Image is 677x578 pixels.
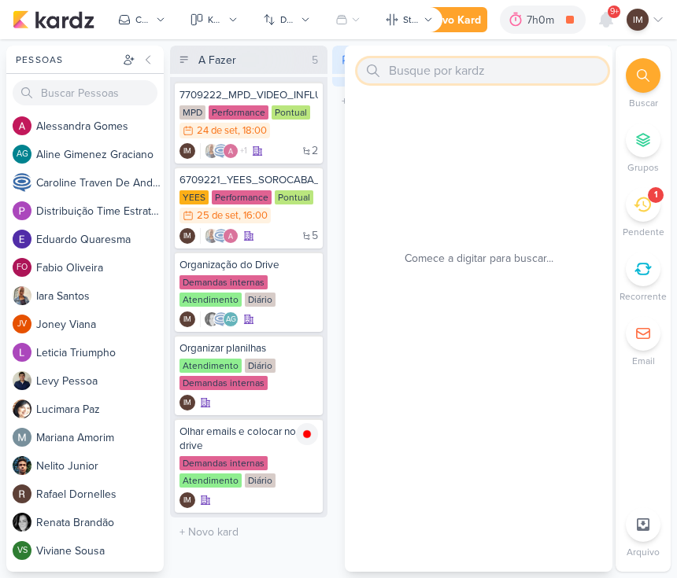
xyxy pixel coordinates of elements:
[179,395,195,410] div: Isabella Machado Guimarães
[13,484,31,503] img: Rafael Dornelles
[204,311,220,327] img: Renata Brandão
[179,311,195,327] div: Criador(a): Isabella Machado Guimarães
[179,473,242,488] div: Atendimento
[627,545,660,559] p: Arquivo
[13,116,31,135] img: Alessandra Gomes
[179,395,195,410] div: Criador(a): Isabella Machado Guimarães
[179,258,318,272] div: Organização do Drive
[275,190,313,204] div: Pontual
[223,228,239,244] img: Alessandra Gomes
[312,145,318,156] span: 2
[36,486,164,503] div: R a f a e l D o r n e l l e s
[226,316,236,324] p: AG
[200,311,239,327] div: Colaboradores: Renata Brandão, Caroline Traven De Andrade, Aline Gimenez Graciano
[36,344,164,361] div: L e t i c i a T r i u m p h o
[239,145,247,157] span: +1
[13,80,157,105] input: Buscar Pessoas
[272,105,310,120] div: Pontual
[245,473,276,488] div: Diário
[223,143,239,159] img: Alessandra Gomes
[200,143,247,159] div: Colaboradores: Iara Santos, Caroline Traven De Andrade, Alessandra Gomes, Distribuição Time Estra...
[13,173,31,192] img: Caroline Traven De Andrade
[213,311,229,327] img: Caroline Traven De Andrade
[36,175,164,191] div: C a r o l i n e T r a v e n D e A n d r a d e
[36,514,164,531] div: R e n a t a B r a n d ã o
[245,293,276,307] div: Diário
[13,258,31,277] div: Fabio Oliveira
[183,399,191,407] p: IM
[305,52,324,68] div: 5
[13,371,31,390] img: Levy Pessoa
[36,429,164,446] div: M a r i a n a A m o r i m
[179,173,318,187] div: 6709221_YEES_SOROCABA_AJUSTES_CAMPANHAS_MIA
[633,13,643,27] p: IM
[197,211,239,221] div: 25 de set
[238,126,267,136] div: , 18:00
[204,228,220,244] img: Iara Santos
[183,316,191,324] p: IM
[179,456,268,470] div: Demandas internas
[179,88,318,102] div: 7709222_MPD_VIDEO_INFLUENCER_DECORADO
[179,143,195,159] div: Isabella Machado Guimarães
[623,225,664,239] p: Pendente
[36,543,164,559] div: V i v i a n e S o u s a
[179,425,318,453] div: Olhar emails e colocar no drive
[179,293,242,307] div: Atendimento
[36,288,164,304] div: I a r a S a n t o s
[620,289,667,304] p: Recorrente
[179,492,195,508] div: Isabella Machado Guimarães
[200,228,239,244] div: Colaboradores: Iara Santos, Caroline Traven De Andrade, Alessandra Gomes
[183,497,191,505] p: IM
[632,354,655,368] p: Email
[312,230,318,241] span: 5
[209,105,268,120] div: Performance
[179,492,195,508] div: Criador(a): Isabella Machado Guimarães
[183,233,191,241] p: IM
[17,150,28,159] p: AG
[13,541,31,560] div: Viviane Sousa
[13,513,31,532] img: Renata Brandão
[428,12,481,28] div: Novo Kard
[616,58,671,110] li: Ctrl + F
[179,359,242,373] div: Atendimento
[179,311,195,327] div: Isabella Machado Guimarães
[13,286,31,305] img: Iara Santos
[36,118,164,134] div: A l e s s a n d r a G o m e s
[179,228,195,244] div: Isabella Machado Guimarães
[357,58,608,83] input: Busque por kardz
[13,230,31,249] img: Eduardo Quaresma
[627,160,659,175] p: Grupos
[13,399,31,418] img: Lucimara Paz
[610,6,619,18] span: 9+
[173,521,324,543] input: + Novo kard
[13,145,31,164] div: Aline Gimenez Graciano
[36,401,164,418] div: L u c i m a r a P a z
[17,263,28,272] p: FO
[13,201,31,220] img: Distribuição Time Estratégico
[245,359,276,373] div: Diário
[13,53,120,67] div: Pessoas
[36,458,164,474] div: N e l i t o J u n i o r
[527,12,559,28] div: 7h0m
[213,228,229,244] img: Caroline Traven De Andrade
[654,189,657,201] div: 1
[179,376,268,390] div: Demandas internas
[13,428,31,447] img: Mariana Amorim
[400,7,487,32] button: Novo Kard
[296,423,318,445] img: tracking
[36,231,164,248] div: E d u a r d o Q u a r e s m a
[179,105,205,120] div: MPD
[179,143,195,159] div: Criador(a): Isabella Machado Guimarães
[13,315,31,333] div: Joney Viana
[36,373,164,389] div: L e v y P e s s o a
[17,547,28,555] p: VS
[13,343,31,362] img: Leticia Triumpho
[239,211,268,221] div: , 16:00
[183,148,191,156] p: IM
[627,9,649,31] div: Isabella Machado Guimarães
[179,341,318,355] div: Organizar planilhas
[179,275,268,289] div: Demandas internas
[197,126,238,136] div: 24 de set
[179,190,209,204] div: YEES
[13,456,31,475] img: Nelito Junior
